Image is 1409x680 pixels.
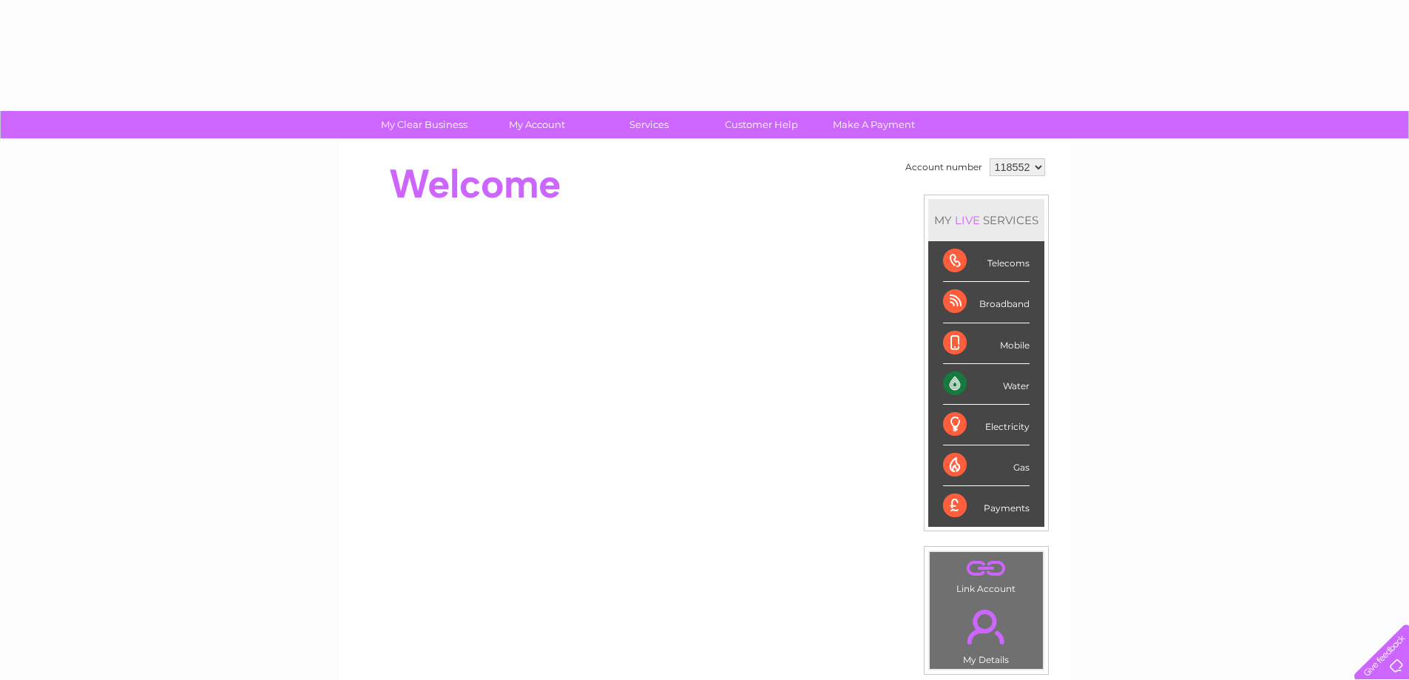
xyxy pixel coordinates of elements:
[588,111,710,138] a: Services
[933,556,1039,582] a: .
[700,111,822,138] a: Customer Help
[943,323,1030,364] div: Mobile
[813,111,935,138] a: Make A Payment
[943,405,1030,445] div: Electricity
[943,282,1030,323] div: Broadband
[933,601,1039,653] a: .
[928,199,1044,241] div: MY SERVICES
[476,111,598,138] a: My Account
[943,445,1030,486] div: Gas
[943,364,1030,405] div: Water
[902,155,986,180] td: Account number
[929,551,1044,598] td: Link Account
[929,597,1044,670] td: My Details
[943,241,1030,282] div: Telecoms
[943,486,1030,526] div: Payments
[363,111,485,138] a: My Clear Business
[952,213,983,227] div: LIVE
